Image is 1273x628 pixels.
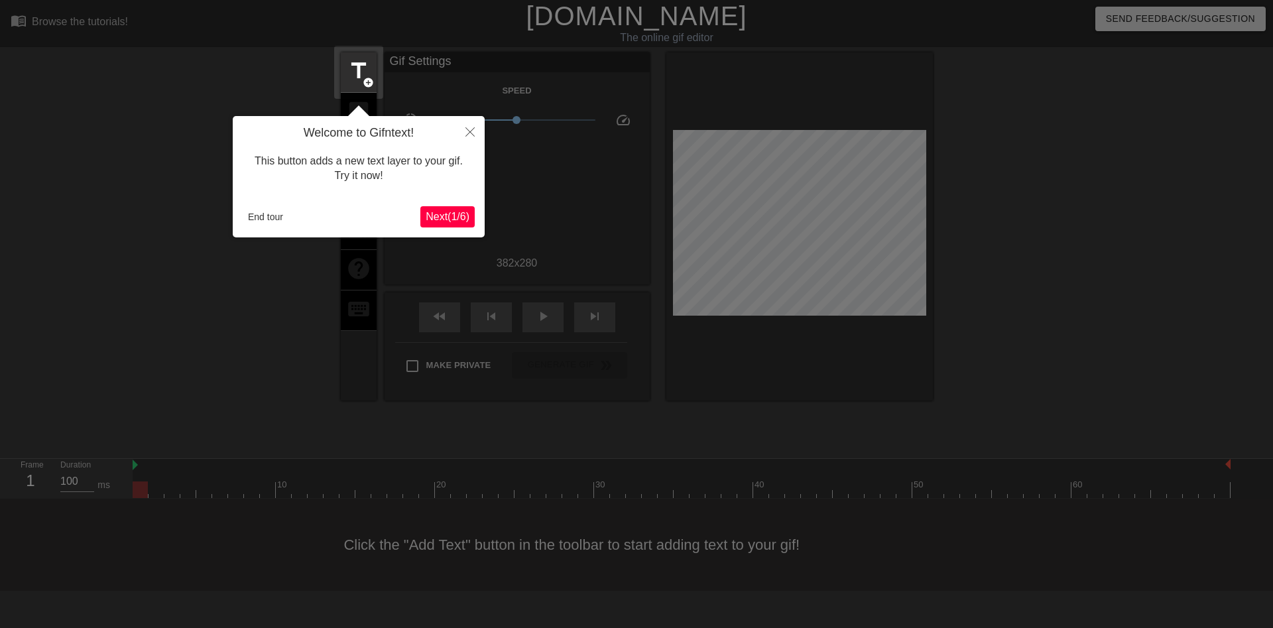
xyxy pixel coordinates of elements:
h4: Welcome to Gifntext! [243,126,475,141]
div: This button adds a new text layer to your gif. Try it now! [243,141,475,197]
span: Next ( 1 / 6 ) [426,211,469,222]
button: Next [420,206,475,227]
button: Close [455,116,485,147]
button: End tour [243,207,288,227]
